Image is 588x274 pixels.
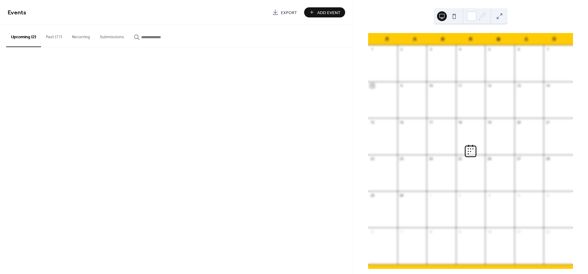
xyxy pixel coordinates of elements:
div: 21 [545,120,550,124]
div: 3 [428,47,433,52]
span: Export [281,9,297,16]
div: 28 [545,157,550,161]
button: Submissions [95,25,129,46]
div: 24 [428,157,433,161]
div: 11 [458,83,462,88]
div: 10 [428,83,433,88]
div: 7 [545,47,550,52]
div: 20 [516,120,521,124]
div: 14 [545,83,550,88]
button: Upcoming (2) [6,25,41,47]
div: 12 [545,229,550,234]
div: 4 [516,193,521,198]
div: 8 [370,83,375,88]
div: 17 [428,120,433,124]
div: 4 [458,47,462,52]
button: Past (77) [41,25,67,46]
div: 23 [399,157,404,161]
div: 3 [487,193,492,198]
div: 水 [429,33,457,45]
div: 16 [399,120,404,124]
div: 月 [373,33,401,45]
span: Events [8,7,26,19]
div: 5 [545,193,550,198]
div: 13 [516,83,521,88]
div: 7 [399,229,404,234]
div: 火 [401,33,429,45]
div: 1 [428,193,433,198]
div: 9 [399,83,404,88]
div: 9 [458,229,462,234]
div: 土 [512,33,540,45]
div: 木 [457,33,484,45]
div: 25 [458,157,462,161]
div: 2 [399,47,404,52]
button: Add Event [304,7,345,17]
div: 26 [487,157,492,161]
div: 19 [487,120,492,124]
div: 2 [458,193,462,198]
div: 6 [516,47,521,52]
div: 27 [516,157,521,161]
div: 5 [487,47,492,52]
div: 8 [428,229,433,234]
div: 22 [370,157,375,161]
div: 1 [370,47,375,52]
div: 6 [370,229,375,234]
div: 11 [516,229,521,234]
div: 18 [458,120,462,124]
div: 30 [399,193,404,198]
div: 12 [487,83,492,88]
span: Add Event [317,9,341,16]
div: 15 [370,120,375,124]
div: 10 [487,229,492,234]
div: 日 [540,33,568,45]
button: Recurring [67,25,95,46]
div: 金 [484,33,512,45]
a: Export [268,7,302,17]
div: 29 [370,193,375,198]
